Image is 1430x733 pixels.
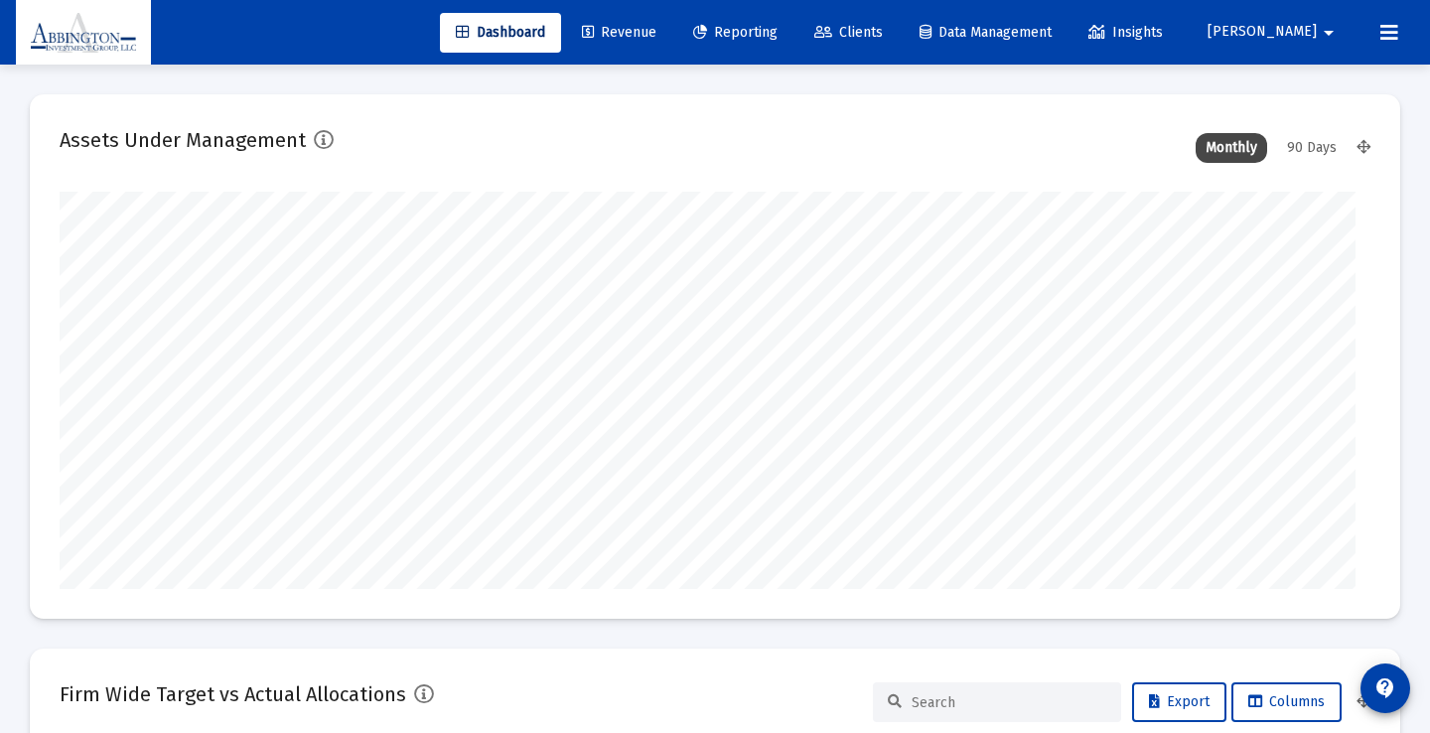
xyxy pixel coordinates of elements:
a: Data Management [904,13,1068,53]
a: Reporting [677,13,793,53]
h2: Assets Under Management [60,124,306,156]
span: Columns [1248,693,1325,710]
a: Clients [798,13,899,53]
button: Export [1132,682,1226,722]
span: Reporting [693,24,778,41]
span: [PERSON_NAME] [1208,24,1317,41]
h2: Firm Wide Target vs Actual Allocations [60,678,406,710]
div: 90 Days [1277,133,1347,163]
div: Monthly [1196,133,1267,163]
mat-icon: arrow_drop_down [1317,13,1341,53]
span: Insights [1088,24,1163,41]
a: Revenue [566,13,672,53]
input: Search [912,694,1106,711]
button: [PERSON_NAME] [1184,12,1364,52]
mat-icon: contact_support [1373,676,1397,700]
img: Dashboard [31,13,136,53]
span: Revenue [582,24,656,41]
span: Dashboard [456,24,545,41]
span: Export [1149,693,1210,710]
a: Dashboard [440,13,561,53]
a: Insights [1072,13,1179,53]
button: Columns [1231,682,1342,722]
span: Clients [814,24,883,41]
span: Data Management [920,24,1052,41]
